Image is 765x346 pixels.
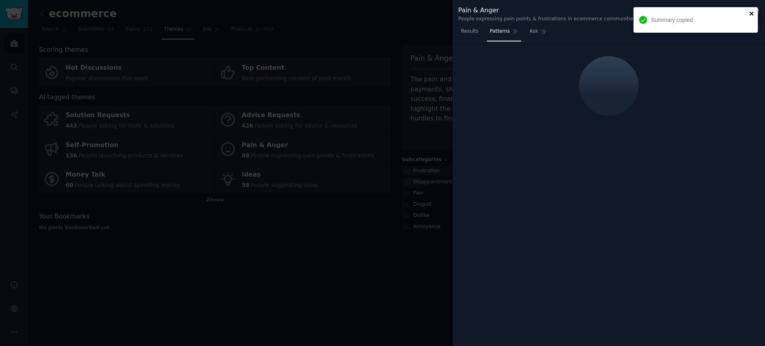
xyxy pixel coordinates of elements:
[461,28,479,35] span: Results
[749,10,755,17] button: close
[527,25,549,41] a: Ask
[458,25,481,41] a: Results
[651,16,747,24] div: Summary copied
[458,16,636,23] div: People expressing pain points & frustrations in ecommerce communities
[458,6,636,16] div: Pain & Anger
[487,25,521,41] a: Patterns
[530,28,538,35] span: Ask
[490,28,510,35] span: Patterns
